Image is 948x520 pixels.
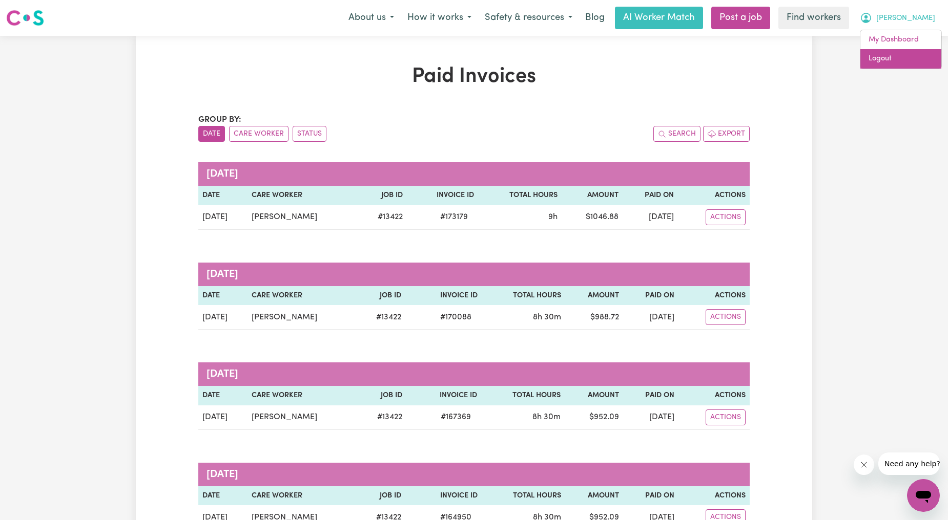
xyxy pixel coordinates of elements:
[293,126,326,142] button: sort invoices by paid status
[678,486,750,506] th: Actions
[711,7,770,29] a: Post a job
[434,211,474,223] span: # 173179
[706,409,746,425] button: Actions
[248,486,357,506] th: Care Worker
[623,186,678,205] th: Paid On
[198,263,750,286] caption: [DATE]
[860,30,941,50] a: My Dashboard
[198,286,248,306] th: Date
[562,205,623,230] td: $ 1046.88
[907,479,940,512] iframe: Button to launch messaging window
[548,213,558,221] span: 9 hours
[481,386,565,405] th: Total Hours
[198,162,750,186] caption: [DATE]
[357,386,406,405] th: Job ID
[198,205,248,230] td: [DATE]
[198,486,248,506] th: Date
[198,305,248,330] td: [DATE]
[478,186,562,205] th: Total Hours
[703,126,750,142] button: Export
[405,486,482,506] th: Invoice ID
[248,405,357,430] td: [PERSON_NAME]
[562,186,623,205] th: Amount
[229,126,288,142] button: sort invoices by care worker
[482,486,565,506] th: Total Hours
[533,313,561,321] span: 8 hours 30 minutes
[198,405,248,430] td: [DATE]
[248,305,357,330] td: [PERSON_NAME]
[198,186,248,205] th: Date
[623,486,678,506] th: Paid On
[401,7,478,29] button: How it works
[6,7,62,15] span: Need any help?
[405,286,482,306] th: Invoice ID
[860,49,941,69] a: Logout
[248,186,357,205] th: Care Worker
[623,305,678,330] td: [DATE]
[198,386,248,405] th: Date
[678,286,750,306] th: Actions
[482,286,565,306] th: Total Hours
[678,386,750,405] th: Actions
[653,126,700,142] button: Search
[342,7,401,29] button: About us
[854,454,874,475] iframe: Close message
[615,7,703,29] a: AI Worker Match
[248,286,357,306] th: Care Worker
[706,209,746,225] button: Actions
[860,30,942,69] div: My Account
[248,205,357,230] td: [PERSON_NAME]
[248,386,357,405] th: Care Worker
[876,13,935,24] span: [PERSON_NAME]
[357,186,406,205] th: Job ID
[357,205,406,230] td: # 13422
[623,386,678,405] th: Paid On
[356,286,405,306] th: Job ID
[198,64,750,89] h1: Paid Invoices
[623,286,678,306] th: Paid On
[407,186,479,205] th: Invoice ID
[853,7,942,29] button: My Account
[623,405,678,430] td: [DATE]
[565,386,623,405] th: Amount
[565,286,624,306] th: Amount
[778,7,849,29] a: Find workers
[198,126,225,142] button: sort invoices by date
[565,486,624,506] th: Amount
[406,386,482,405] th: Invoice ID
[356,486,405,506] th: Job ID
[878,452,940,475] iframe: Message from company
[198,463,750,486] caption: [DATE]
[565,405,623,430] td: $ 952.09
[198,116,241,124] span: Group by:
[198,362,750,386] caption: [DATE]
[434,311,478,323] span: # 170088
[706,309,746,325] button: Actions
[356,305,405,330] td: # 13422
[357,405,406,430] td: # 13422
[565,305,624,330] td: $ 988.72
[6,6,44,30] a: Careseekers logo
[623,205,678,230] td: [DATE]
[435,411,477,423] span: # 167369
[579,7,611,29] a: Blog
[478,7,579,29] button: Safety & resources
[6,9,44,27] img: Careseekers logo
[678,186,750,205] th: Actions
[532,413,561,421] span: 8 hours 30 minutes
